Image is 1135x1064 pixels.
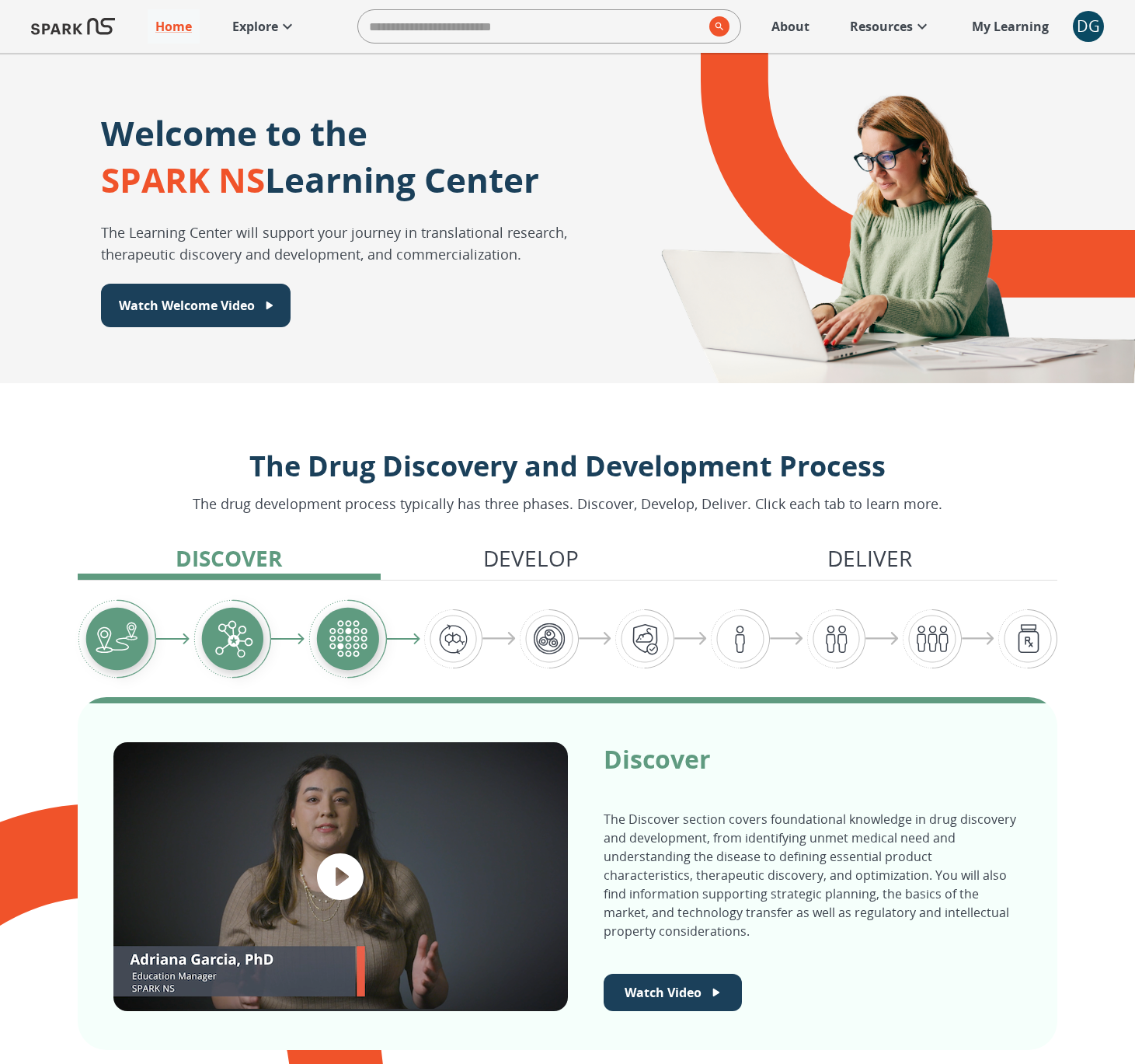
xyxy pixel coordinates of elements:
[101,284,291,327] button: Watch Welcome Video
[78,599,1057,679] div: Graphic showing the progression through the Discover, Develop, and Deliver pipeline, highlighting...
[119,296,255,315] p: Watch Welcome Video
[842,9,939,44] a: Resources
[964,9,1057,44] a: My Learning
[232,17,278,36] p: Explore
[148,9,200,44] a: Home
[1073,11,1104,42] button: account of current user
[225,9,305,44] a: Explore
[771,17,809,36] p: About
[625,983,702,1002] p: Watch Video
[101,156,265,203] span: SPARK NS
[674,632,708,646] img: arrow-right
[193,445,942,487] p: The Drug Discovery and Development Process
[387,633,420,645] img: arrow-right
[972,17,1049,36] p: My Learning
[101,110,539,203] p: Welcome to the Learning Center
[604,742,1022,776] p: Discover
[865,632,899,646] img: arrow-right
[962,632,995,646] img: arrow-right
[770,632,803,646] img: arrow-right
[703,10,729,43] button: search
[31,8,115,45] img: Logo of SPARK at Stanford
[113,742,568,1011] div: Logo of SPARK NS, featuring the words "Discover: Drug Discovery and Early Planning"
[604,974,742,1011] button: Watch Welcome Video
[579,632,612,646] img: arrow-right
[1073,11,1104,42] div: DG
[193,494,942,515] p: The drug development process typically has three phases. Discover, Develop, Deliver. Click each t...
[850,17,913,36] p: Resources
[176,542,282,574] p: Discover
[482,632,516,646] img: arrow-right
[306,842,374,911] button: play video
[483,542,579,574] p: Develop
[827,542,912,574] p: Deliver
[271,633,305,645] img: arrow-right
[155,17,192,36] p: Home
[764,9,817,44] a: About
[604,810,1022,940] p: The Discover section covers foundational knowledge in drug discovery and development, from identi...
[156,633,190,645] img: arrow-right
[101,222,618,265] p: The Learning Center will support your journey in translational research, therapeutic discovery an...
